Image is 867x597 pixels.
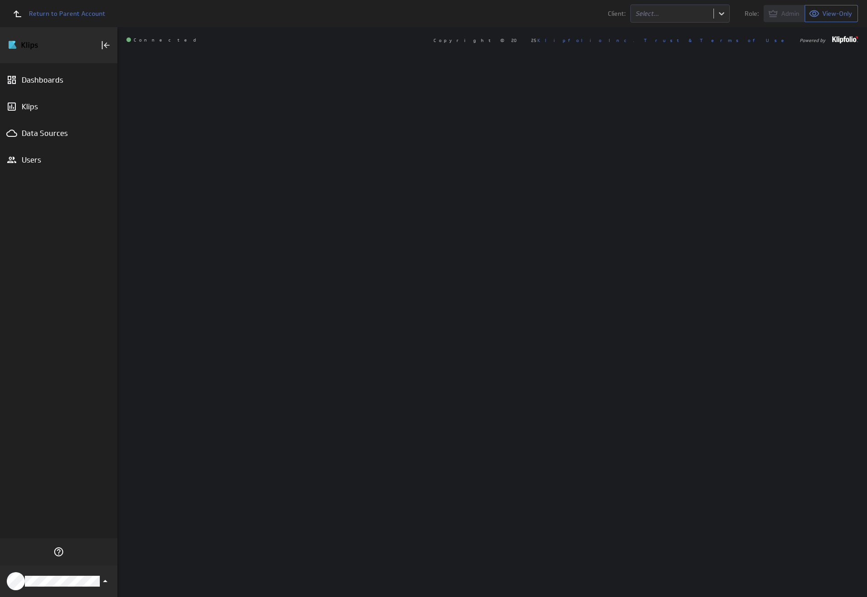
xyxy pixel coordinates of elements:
[433,38,634,42] span: Copyright © 2025
[22,102,96,112] div: Klips
[644,37,790,43] a: Trust & Terms of Use
[764,5,805,22] button: View as Admin
[29,10,105,17] span: Return to Parent Account
[781,9,799,18] span: Admin
[8,38,71,52] img: Klipfolio klips logo
[8,38,71,52] div: Go to Dashboards
[22,155,96,165] div: Users
[800,38,825,42] span: Powered by
[608,10,626,17] span: Client:
[51,544,66,560] div: Help
[805,5,858,22] button: View as View-Only
[22,128,96,138] div: Data Sources
[98,37,113,53] div: Collapse
[7,4,105,23] a: Return to Parent Account
[537,37,634,43] a: Klipfolio Inc.
[745,10,759,17] span: Role:
[822,9,852,18] span: View-Only
[22,75,96,85] div: Dashboards
[126,37,201,43] span: Connected: ID: dpnc-22 Online: true
[832,36,858,43] img: logo-footer.png
[635,10,709,17] div: Select...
